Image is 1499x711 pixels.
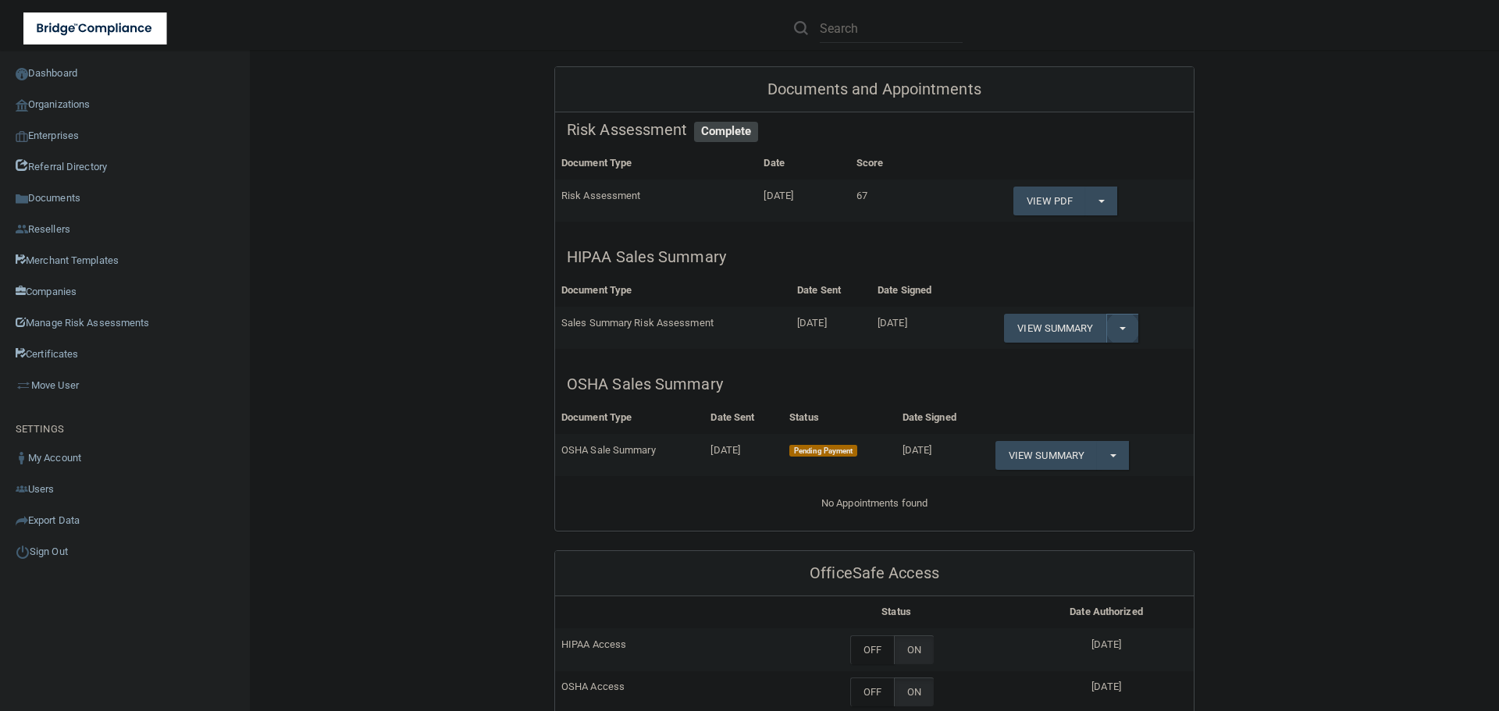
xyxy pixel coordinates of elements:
th: Document Type [555,148,757,180]
h5: HIPAA Sales Summary [567,248,1182,265]
img: ic_power_dark.7ecde6b1.png [16,545,30,559]
td: [DATE] [791,307,871,349]
span: Pending Payment [789,445,857,457]
img: organization-icon.f8decf85.png [16,99,28,112]
img: bridge_compliance_login_screen.278c3ca4.svg [23,12,167,44]
th: Score [850,148,938,180]
div: Documents and Appointments [555,67,1194,112]
td: Sales Summary Risk Assessment [555,307,791,349]
td: OSHA Sale Summary [555,434,704,476]
img: ic-search.3b580494.png [794,21,808,35]
h5: Risk Assessment [567,121,1182,138]
th: Status [774,596,1019,628]
th: Date [757,148,849,180]
th: Date Signed [896,402,989,434]
td: [DATE] [757,180,849,222]
td: Risk Assessment [555,180,757,222]
a: View Summary [1004,314,1106,343]
td: [DATE] [704,434,783,476]
label: SETTINGS [16,420,64,439]
label: OFF [850,677,894,706]
td: HIPAA Access [555,628,774,670]
th: Document Type [555,275,791,307]
label: ON [894,677,934,706]
img: ic_user_dark.df1a06c3.png [16,452,28,464]
td: 67 [850,180,938,222]
h5: OSHA Sales Summary [567,375,1182,393]
label: OFF [850,635,894,664]
img: ic_reseller.de258add.png [16,223,28,236]
th: Date Authorized [1019,596,1194,628]
th: Document Type [555,402,704,434]
img: ic_dashboard_dark.d01f4a41.png [16,68,28,80]
th: Date Signed [871,275,967,307]
img: icon-users.e205127d.png [16,483,28,496]
input: Search [820,14,963,43]
p: [DATE] [1025,677,1187,696]
img: enterprise.0d942306.png [16,131,28,142]
td: [DATE] [896,434,989,476]
a: View Summary [995,441,1097,470]
a: View PDF [1013,187,1085,215]
div: No Appointments found [555,494,1194,531]
img: icon-export.b9366987.png [16,514,28,527]
th: Date Sent [704,402,783,434]
p: [DATE] [1025,635,1187,654]
th: Date Sent [791,275,871,307]
label: ON [894,635,934,664]
img: briefcase.64adab9b.png [16,378,31,393]
th: Status [783,402,896,434]
td: [DATE] [871,307,967,349]
div: OfficeSafe Access [555,551,1194,596]
span: Complete [694,122,759,142]
img: icon-documents.8dae5593.png [16,193,28,205]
